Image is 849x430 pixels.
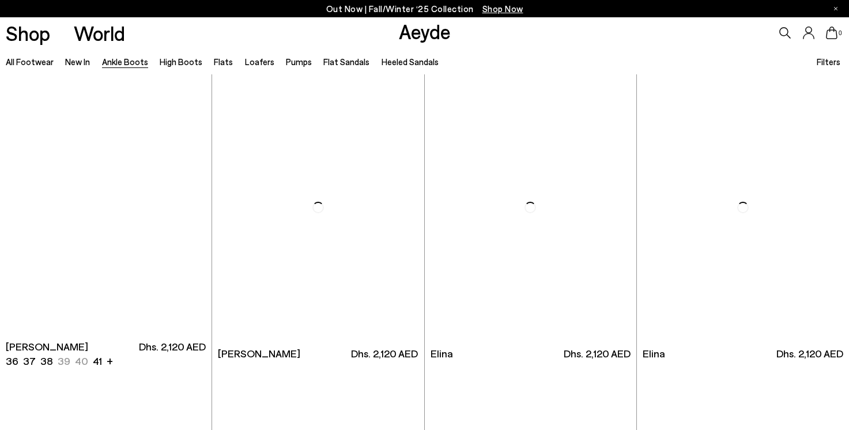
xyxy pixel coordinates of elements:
a: Pumps [286,56,312,67]
a: All Footwear [6,56,54,67]
a: Shop [6,23,50,43]
a: World [74,23,125,43]
div: 2 / 6 [212,74,423,341]
span: [PERSON_NAME] [6,340,88,354]
span: Navigate to /collections/new-in [482,3,523,14]
a: 0 [826,27,837,39]
a: High Boots [160,56,202,67]
a: [PERSON_NAME] Dhs. 2,120 AED [212,341,424,367]
ul: variant [6,354,99,368]
span: Dhs. 2,120 AED [776,346,843,361]
span: Dhs. 2,120 AED [139,340,206,368]
a: New In [65,56,90,67]
a: Elina Dhs. 2,120 AED [425,341,636,367]
a: Elina Dhs. 2,120 AED [637,341,849,367]
li: 37 [23,354,36,368]
span: Dhs. 2,120 AED [564,346,631,361]
a: Heeled Sandals [382,56,439,67]
img: Gwen Lace-Up Boots [212,74,424,341]
p: Out Now | Fall/Winter ‘25 Collection [326,2,523,16]
li: 36 [6,354,18,368]
span: 0 [837,30,843,36]
a: Flat Sandals [323,56,369,67]
img: Elina Ankle Boots [425,74,636,341]
span: Elina [643,346,665,361]
a: Aeyde [399,19,451,43]
img: Gwen Lace-Up Boots [212,74,423,341]
li: 41 [93,354,102,368]
span: Dhs. 2,120 AED [351,346,418,361]
span: Filters [817,56,840,67]
a: Flats [214,56,233,67]
li: 38 [40,354,53,368]
a: Loafers [245,56,274,67]
a: Ankle Boots [102,56,148,67]
img: Elina Ankle Boots [637,74,849,341]
span: Elina [431,346,453,361]
span: [PERSON_NAME] [218,346,300,361]
li: + [107,353,113,368]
